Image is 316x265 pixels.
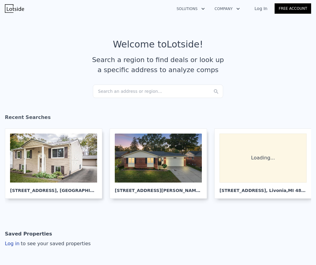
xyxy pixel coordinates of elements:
button: Company [210,3,245,14]
a: Free Account [275,3,311,14]
a: [STREET_ADDRESS], [GEOGRAPHIC_DATA] [5,128,107,199]
div: [STREET_ADDRESS] , Livonia [219,183,307,194]
div: [STREET_ADDRESS] , [GEOGRAPHIC_DATA] [10,183,97,194]
div: Saved Properties [5,228,52,240]
div: Loading... [219,134,307,183]
button: Solutions [172,3,210,14]
span: to see your saved properties [19,241,91,246]
a: [STREET_ADDRESS][PERSON_NAME], [GEOGRAPHIC_DATA] [110,128,212,199]
span: , MI 48154 [286,188,310,193]
div: Log in [5,240,91,247]
a: Log In [247,5,275,12]
div: Welcome to Lotside ! [113,39,203,50]
img: Lotside [5,4,24,13]
div: Search a region to find deals or look up a specific address to analyze comps [90,55,226,75]
div: Recent Searches [5,109,311,128]
div: [STREET_ADDRESS][PERSON_NAME] , [GEOGRAPHIC_DATA] [115,183,202,194]
div: Search an address or region... [93,85,223,98]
